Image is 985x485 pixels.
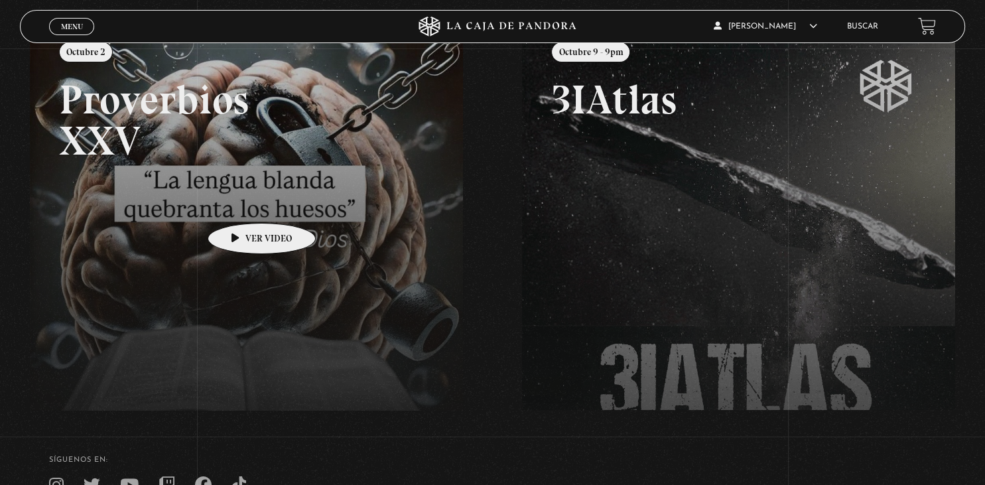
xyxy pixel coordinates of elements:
span: Cerrar [56,33,88,42]
span: Menu [61,23,83,31]
h4: SÍguenos en: [49,456,936,464]
a: Buscar [847,23,878,31]
a: View your shopping cart [918,17,936,35]
span: [PERSON_NAME] [714,23,817,31]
